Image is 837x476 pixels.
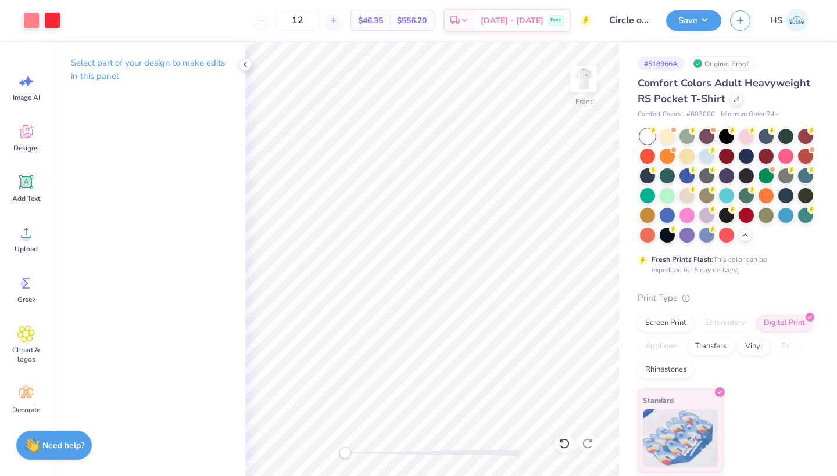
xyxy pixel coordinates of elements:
[481,15,543,27] span: [DATE] - [DATE]
[652,255,713,264] strong: Fresh Prints Flash:
[638,361,694,378] div: Rhinestones
[572,67,595,91] img: Front
[7,345,45,364] span: Clipart & logos
[697,315,753,332] div: Embroidery
[638,315,694,332] div: Screen Print
[638,56,684,71] div: # 518966A
[688,338,734,355] div: Transfers
[690,56,755,71] div: Original Proof
[575,96,592,107] div: Front
[770,14,782,27] span: HS
[666,10,721,31] button: Save
[275,10,320,31] input: – –
[550,16,561,24] span: Free
[638,76,810,106] span: Comfort Colors Adult Heavyweight RS Pocket T-Shirt
[15,244,38,254] span: Upload
[638,291,814,305] div: Print Type
[738,338,770,355] div: Vinyl
[13,93,40,102] span: Image AI
[358,15,383,27] span: $46.35
[652,254,795,275] div: This color can be expedited for 5 day delivery.
[397,15,427,27] span: $556.20
[339,447,351,459] div: Accessibility label
[13,143,39,153] span: Designs
[785,9,809,32] img: Helen Slacik
[638,338,684,355] div: Applique
[721,110,779,120] span: Minimum Order: 24 +
[638,110,681,120] span: Comfort Colors
[643,409,718,467] img: Standard
[765,9,814,32] a: HS
[42,440,84,451] strong: Need help?
[12,194,40,203] span: Add Text
[774,338,801,355] div: Foil
[756,315,813,332] div: Digital Print
[17,295,35,304] span: Greek
[643,394,674,406] span: Standard
[12,405,40,414] span: Decorate
[71,56,227,83] p: Select part of your design to make edits in this panel
[600,9,657,32] input: Untitled Design
[686,110,715,120] span: # 6030CC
